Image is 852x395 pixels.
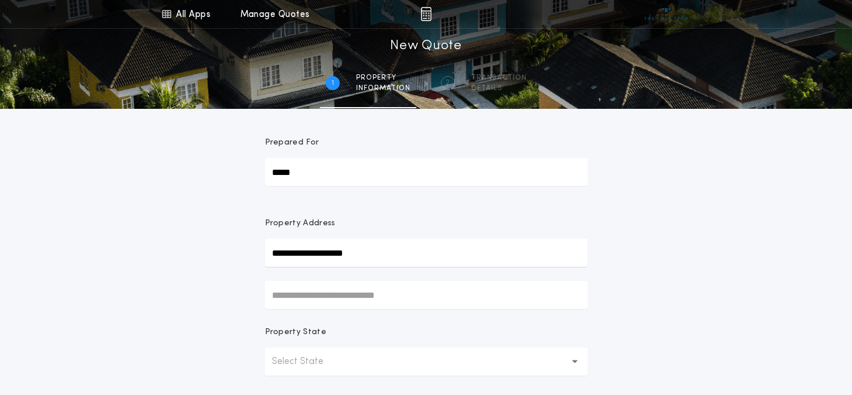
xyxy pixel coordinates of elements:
[390,37,461,56] h1: New Quote
[265,348,588,376] button: Select State
[272,355,342,369] p: Select State
[420,7,432,21] img: img
[471,84,527,93] span: details
[265,327,326,338] p: Property State
[332,78,334,88] h2: 1
[356,73,411,83] span: Property
[644,8,688,20] img: vs-icon
[471,73,527,83] span: Transaction
[265,218,588,229] p: Property Address
[265,137,319,149] p: Prepared For
[446,78,450,88] h2: 2
[265,158,588,186] input: Prepared For
[356,84,411,93] span: information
